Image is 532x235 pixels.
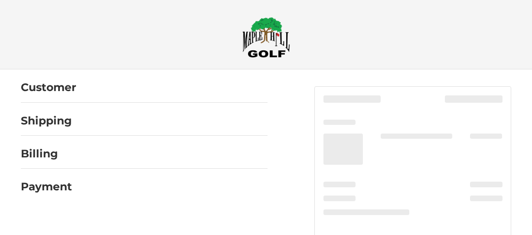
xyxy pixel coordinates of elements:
h2: Billing [21,147,72,160]
h2: Shipping [21,114,72,127]
h2: Payment [21,180,72,193]
img: Maple Hill Golf [242,17,290,58]
iframe: Gorgias live chat messenger [9,198,103,226]
h2: Customer [21,81,76,94]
